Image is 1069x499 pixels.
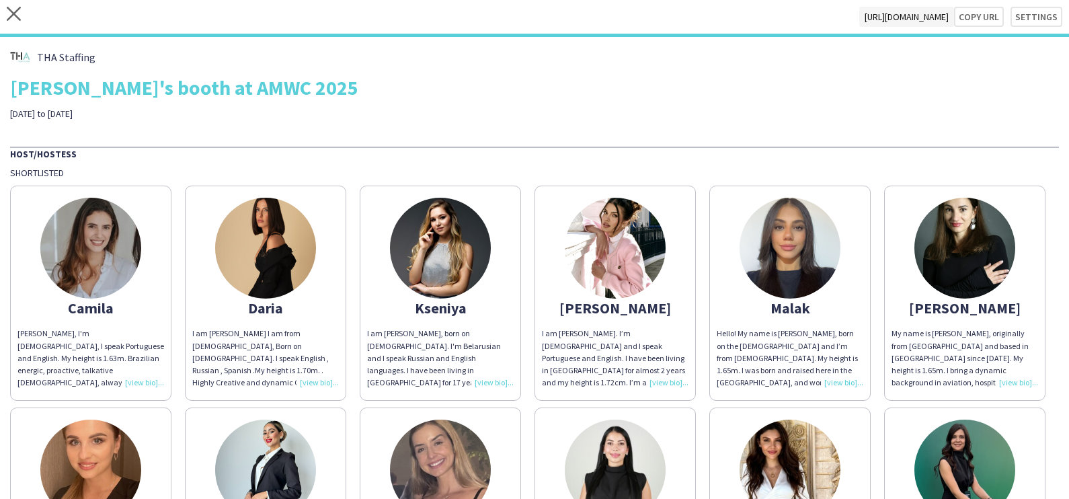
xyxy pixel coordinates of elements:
img: thumb-6059cd74897af.jpg [215,198,316,299]
div: [PERSON_NAME] [892,302,1038,314]
div: [PERSON_NAME], I'm [DEMOGRAPHIC_DATA], I speak Portuguese and English. My height is 1.63m. Brazil... [17,328,164,389]
img: thumb-670adb23170e3.jpeg [740,198,840,299]
button: Copy url [954,7,1004,27]
img: thumb-ea90278e-f7ba-47c0-a5d4-36582162575c.jpg [565,198,666,299]
div: Shortlisted [10,167,1059,179]
img: thumb-ea862859-c545-4441-88d3-c89daca9f7f7.jpg [914,198,1015,299]
span: I am [PERSON_NAME], born on [DEMOGRAPHIC_DATA]. I'm Belarusian and I speak Russian and English la... [367,328,509,399]
div: Kseniya [367,302,514,314]
div: Daria [192,302,339,314]
div: My name is [PERSON_NAME], originally from [GEOGRAPHIC_DATA] and based in [GEOGRAPHIC_DATA] since ... [892,328,1038,389]
div: Malak [717,302,863,314]
span: THA Staffing [37,51,95,63]
img: thumb-6246947601a70.jpeg [40,198,141,299]
div: [DATE] to [DATE] [10,108,377,120]
div: Camila [17,302,164,314]
img: thumb-e872ffd7-0c75-4aa4-86fa-e9fb882d4165.png [10,47,30,67]
span: I am [PERSON_NAME] I am from [DEMOGRAPHIC_DATA], Born on [DEMOGRAPHIC_DATA]. I speak English , Ru... [192,328,335,485]
div: Hello! My name is [PERSON_NAME], born on the [DEMOGRAPHIC_DATA] and I’m from [DEMOGRAPHIC_DATA]. ... [717,328,863,389]
button: Settings [1011,7,1062,27]
span: [URL][DOMAIN_NAME] [859,7,954,27]
div: I am [PERSON_NAME]. I’m [DEMOGRAPHIC_DATA] and I speak Portuguese and English. I have been living... [542,328,688,389]
div: [PERSON_NAME]'s booth at AMWC 2025 [10,77,1059,98]
img: thumb-6137c2e20776d.jpeg [390,198,491,299]
div: Host/Hostess [10,147,1059,160]
div: [PERSON_NAME] [542,302,688,314]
